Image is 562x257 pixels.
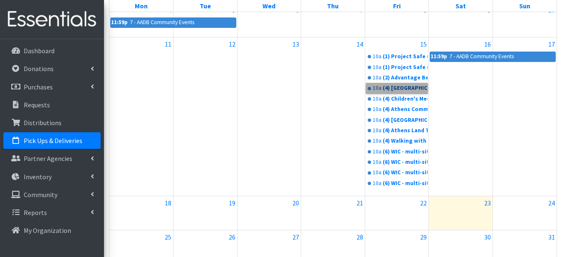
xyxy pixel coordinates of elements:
[227,196,237,210] a: August 19, 2025
[3,150,101,167] a: Partner Agencies
[373,63,381,72] div: 10a
[493,37,557,196] td: August 17, 2025
[418,230,428,244] a: August 29, 2025
[449,52,514,61] div: 7 - AADB Community Events
[373,168,381,177] div: 10a
[3,132,101,149] a: Pick Ups & Deliveries
[111,18,128,27] div: 11:59p
[291,196,301,210] a: August 20, 2025
[383,126,428,135] div: (4) Athens Land Trust (T1, 20)
[173,196,238,230] td: August 19, 2025
[373,52,381,61] div: 10a
[24,119,62,127] p: Distributions
[366,136,428,146] a: 10a(4) Walking with Moms in Need (sponsor: St. [PERSON_NAME]) ([MEDICAL_DATA], 75)
[418,196,428,210] a: August 22, 2025
[547,196,557,210] a: August 24, 2025
[109,37,173,196] td: August 11, 2025
[383,168,428,177] div: (6) WIC - multi-site (T4,300)
[429,3,493,37] td: August 9, 2025
[383,52,428,61] div: (1) Project Safe (T1, 10)
[227,37,237,51] a: August 12, 2025
[383,95,428,103] div: (4) Children's Medical Service ([MEDICAL_DATA], 75)
[366,73,428,83] a: 10a(2) Advantage Behavioral Health Systems- Mixed Type: Sheltering subset (T1, 10s; 10ns)
[3,114,101,131] a: Distributions
[3,42,101,59] a: Dashboard
[373,179,381,188] div: 10a
[483,37,493,51] a: August 16, 2025
[355,196,365,210] a: August 21, 2025
[373,74,381,82] div: 10a
[24,208,47,217] p: Reports
[383,74,428,82] div: (2) Advantage Behavioral Health Systems- Mixed Type: Sheltering subset (T1, 10s; 10ns)
[483,230,493,244] a: August 30, 2025
[483,196,493,210] a: August 23, 2025
[430,52,448,61] div: 11:59p
[109,3,173,37] td: August 4, 2025
[493,3,557,37] td: August 10, 2025
[418,37,428,51] a: August 15, 2025
[365,196,429,230] td: August 22, 2025
[163,230,173,244] a: August 25, 2025
[3,186,101,203] a: Community
[383,148,428,156] div: (6) WIC - multi-site (T4,300)
[373,158,381,166] div: 10a
[237,37,301,196] td: August 13, 2025
[163,37,173,51] a: August 11, 2025
[3,204,101,221] a: Reports
[366,178,428,188] a: 10a(6) WIC - multi-site (T4,300)
[373,137,381,145] div: 10a
[291,37,301,51] a: August 13, 2025
[383,137,428,145] div: (4) Walking with Moms in Need (sponsor: St. [PERSON_NAME]) ([MEDICAL_DATA], 75)
[383,116,428,124] div: (4) [GEOGRAPHIC_DATA] Free Clinic-[PERSON_NAME][GEOGRAPHIC_DATA] (T1, 10)
[24,47,54,55] p: Dashboard
[429,196,493,230] td: August 23, 2025
[291,230,301,244] a: August 27, 2025
[366,94,428,104] a: 10a(4) Children's Medical Service ([MEDICAL_DATA], 75)
[237,3,301,37] td: August 6, 2025
[429,37,493,196] td: August 16, 2025
[237,196,301,230] td: August 20, 2025
[366,52,428,62] a: 10a(1) Project Safe (T1, 10)
[547,230,557,244] a: August 31, 2025
[24,190,57,199] p: Community
[3,79,101,95] a: Purchases
[24,83,53,91] p: Purchases
[365,37,429,196] td: August 15, 2025
[301,3,365,37] td: August 7, 2025
[366,157,428,167] a: 10a(6) WIC - multi-site (T4,300)
[129,18,195,27] div: 7 - AADB Community Events
[373,148,381,156] div: 10a
[366,62,428,72] a: 10a(1) Project Safe (T1, 10)
[365,3,429,37] td: August 8, 2025
[366,104,428,114] a: 10a(4) Athens Community Council on Aging (T2,30)
[373,126,381,135] div: 10a
[373,105,381,114] div: 10a
[366,126,428,136] a: 10a(4) Athens Land Trust (T1, 20)
[383,158,428,166] div: (6) WIC - multi-site (T4,300)
[173,37,238,196] td: August 12, 2025
[3,168,101,185] a: Inventory
[373,116,381,124] div: 10a
[366,83,428,93] a: 10a(4) [GEOGRAPHIC_DATA]-Oconee CASA (T2, 40)
[383,105,428,114] div: (4) Athens Community Council on Aging (T2,30)
[301,196,365,230] td: August 21, 2025
[24,154,72,163] p: Partner Agencies
[24,101,50,109] p: Requests
[3,222,101,239] a: My Organization
[366,115,428,125] a: 10a(4) [GEOGRAPHIC_DATA] Free Clinic-[PERSON_NAME][GEOGRAPHIC_DATA] (T1, 10)
[383,179,428,188] div: (6) WIC - multi-site (T4,300)
[109,196,173,230] td: August 18, 2025
[301,37,365,196] td: August 14, 2025
[24,226,71,235] p: My Organization
[24,173,52,181] p: Inventory
[3,5,101,33] img: HumanEssentials
[24,64,54,73] p: Donations
[227,230,237,244] a: August 26, 2025
[373,95,381,103] div: 10a
[366,147,428,157] a: 10a(6) WIC - multi-site (T4,300)
[24,136,82,145] p: Pick Ups & Deliveries
[3,96,101,113] a: Requests
[3,60,101,77] a: Donations
[163,196,173,210] a: August 18, 2025
[355,37,365,51] a: August 14, 2025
